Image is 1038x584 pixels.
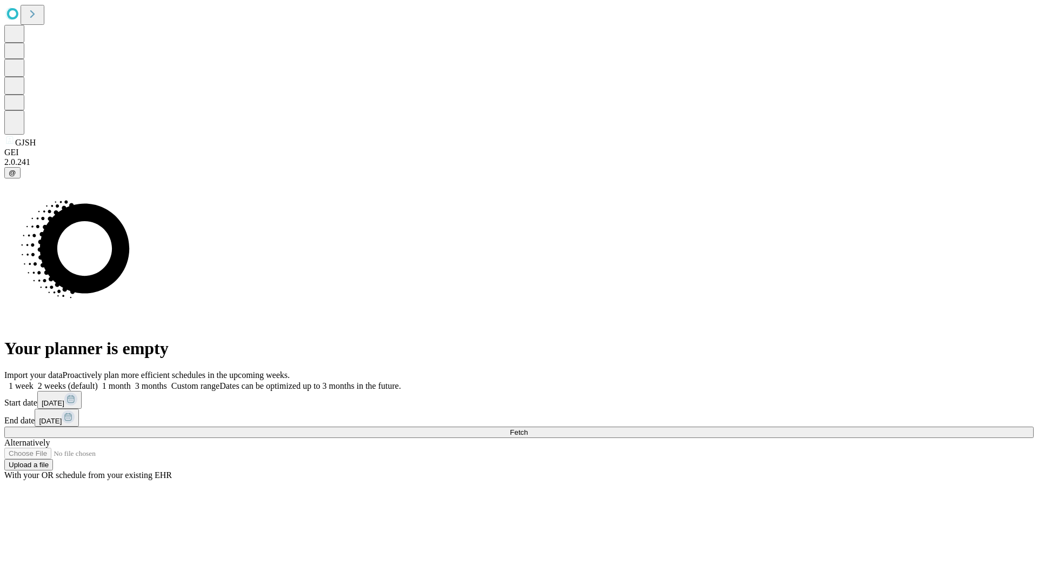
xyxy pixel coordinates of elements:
span: 2 weeks (default) [38,381,98,390]
span: Dates can be optimized up to 3 months in the future. [219,381,401,390]
span: 1 month [102,381,131,390]
div: GEI [4,148,1034,157]
button: @ [4,167,21,178]
div: Start date [4,391,1034,409]
span: With your OR schedule from your existing EHR [4,470,172,480]
span: Custom range [171,381,219,390]
span: Alternatively [4,438,50,447]
div: End date [4,409,1034,427]
button: Upload a file [4,459,53,470]
span: Import your data [4,370,63,380]
h1: Your planner is empty [4,339,1034,359]
span: 3 months [135,381,167,390]
span: GJSH [15,138,36,147]
span: @ [9,169,16,177]
button: [DATE] [35,409,79,427]
span: Fetch [510,428,528,436]
span: Proactively plan more efficient schedules in the upcoming weeks. [63,370,290,380]
span: [DATE] [39,417,62,425]
span: 1 week [9,381,34,390]
button: [DATE] [37,391,82,409]
button: Fetch [4,427,1034,438]
span: [DATE] [42,399,64,407]
div: 2.0.241 [4,157,1034,167]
